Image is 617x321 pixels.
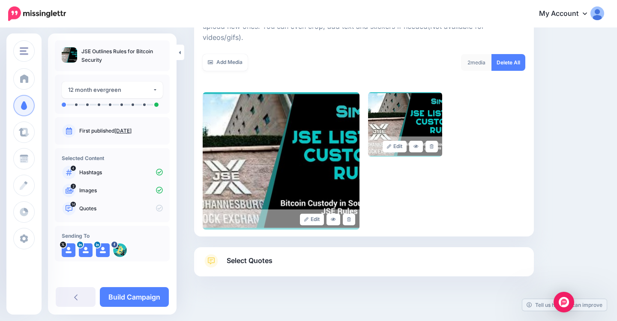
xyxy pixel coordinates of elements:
span: 2 [467,59,470,66]
h4: Selected Content [62,155,163,161]
a: [DATE] [114,127,132,134]
img: user_default_image.png [79,243,93,257]
img: a86d569fcc3edbb52228dbec6e33763a_large.jpg [203,92,359,230]
img: menu.png [20,47,28,55]
a: Select Quotes [203,254,525,276]
img: 3262886cbe3a5b329bed903d95a93a2a_large.jpg [368,92,442,157]
img: Missinglettr [8,6,66,21]
img: user_default_image.png [96,243,110,257]
button: 12 month evergreen [62,82,163,98]
img: 309444246_411909881141958_6626610886372265370_n-bsa150973.png [113,243,127,257]
div: media [461,54,492,71]
img: user_default_image.png [62,243,75,257]
span: Select Quotes [227,255,273,266]
div: Open Intercom Messenger [554,292,574,312]
span: 14 [71,202,76,207]
p: JSE Outlines Rules for Bitcoin Security [81,47,163,64]
div: 12 month evergreen [68,85,153,95]
div: Select Media [203,6,525,230]
a: My Account [530,3,604,24]
a: Edit [383,141,407,152]
p: Images [79,187,163,194]
a: Edit [300,214,324,225]
img: a86d569fcc3edbb52228dbec6e33763a_thumb.jpg [62,47,77,63]
p: Quotes [79,205,163,212]
span: 2 [71,184,76,189]
a: Add Media [203,54,248,71]
a: Delete All [491,54,525,71]
h4: Sending To [62,233,163,239]
a: Tell us how we can improve [522,299,607,311]
span: 4 [71,166,76,171]
p: Hashtags [79,169,163,176]
p: First published [79,127,163,135]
